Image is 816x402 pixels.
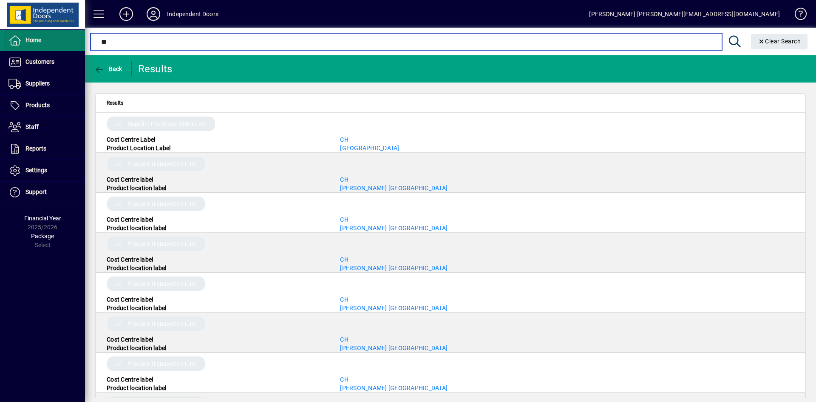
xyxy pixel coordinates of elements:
[127,200,196,208] span: Product Transaction Line
[100,175,334,184] div: Cost Centre label
[4,182,85,203] a: Support
[127,359,196,368] span: Product Transaction Line
[100,135,334,144] div: Cost Centre Label
[340,185,448,191] a: [PERSON_NAME] [GEOGRAPHIC_DATA]
[100,335,334,344] div: Cost Centre label
[25,145,46,152] span: Reports
[107,98,123,108] span: Results
[167,7,218,21] div: Independent Doors
[340,345,448,351] a: [PERSON_NAME] [GEOGRAPHIC_DATA]
[127,160,196,168] span: Product Transaction Line
[100,255,334,264] div: Cost Centre label
[758,38,801,45] span: Clear Search
[340,265,448,271] a: [PERSON_NAME] [GEOGRAPHIC_DATA]
[31,233,54,239] span: Package
[113,6,140,22] button: Add
[4,95,85,116] a: Products
[340,336,348,343] a: CH
[100,184,334,192] div: Product location label
[4,73,85,94] a: Suppliers
[589,7,780,21] div: [PERSON_NAME] [PERSON_NAME][EMAIL_ADDRESS][DOMAIN_NAME]
[340,385,448,391] a: [PERSON_NAME] [GEOGRAPHIC_DATA]
[100,304,334,312] div: Product location label
[4,138,85,160] a: Reports
[127,279,196,288] span: Product Transaction Line
[25,167,47,174] span: Settings
[4,117,85,138] a: Staff
[100,344,334,352] div: Product location label
[340,296,348,303] a: CH
[4,51,85,73] a: Customers
[100,375,334,384] div: Cost Centre label
[138,62,174,76] div: Results
[100,224,334,232] div: Product location label
[340,136,348,143] a: CH
[340,305,448,311] a: [PERSON_NAME] [GEOGRAPHIC_DATA]
[85,61,132,77] app-page-header-button: Back
[788,2,805,29] a: Knowledge Base
[340,225,448,231] a: [PERSON_NAME] [GEOGRAPHIC_DATA]
[25,80,50,87] span: Suppliers
[127,319,196,328] span: Product Transaction Line
[25,58,54,65] span: Customers
[140,6,167,22] button: Profile
[25,123,39,130] span: Staff
[127,239,196,248] span: Product Transaction Line
[4,160,85,181] a: Settings
[340,176,348,183] a: CH
[100,384,334,392] div: Product location label
[340,216,348,223] a: CH
[100,264,334,272] div: Product location label
[100,144,334,152] div: Product Location Label
[4,30,85,51] a: Home
[751,34,808,49] button: Clear
[340,376,348,383] a: CH
[25,37,41,43] span: Home
[94,66,122,72] span: Back
[24,215,61,222] span: Financial Year
[340,145,399,151] a: [GEOGRAPHIC_DATA]
[100,295,334,304] div: Cost Centre label
[127,120,207,128] span: Supplier Purchase Order Line
[25,188,47,195] span: Support
[100,215,334,224] div: Cost Centre label
[340,256,348,263] a: CH
[25,102,50,108] span: Products
[92,61,125,77] button: Back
